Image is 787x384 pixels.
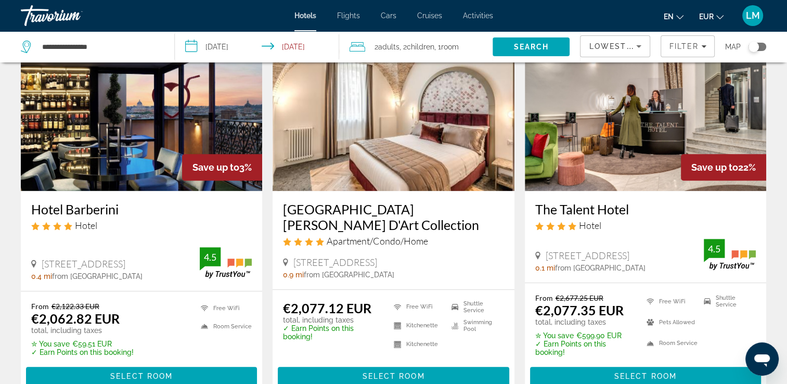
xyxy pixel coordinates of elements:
[200,251,221,263] div: 4.5
[75,220,97,231] span: Hotel
[664,9,683,24] button: Change language
[339,31,493,62] button: Travelers: 2 adults, 2 children
[375,40,399,54] span: 2
[589,40,641,53] mat-select: Sort by
[283,201,504,233] a: [GEOGRAPHIC_DATA][PERSON_NAME] D'Art Collection
[739,5,766,27] button: User Menu
[399,40,434,54] span: , 2
[31,348,134,356] p: ✓ Earn Points on this booking!
[446,300,504,314] li: Shuttle Service
[182,154,262,181] div: 3%
[417,11,442,20] a: Cruises
[31,201,252,217] a: Hotel Barberini
[681,154,766,181] div: 22%
[535,302,624,318] ins: €2,077.35 EUR
[661,35,715,57] button: Filters
[535,340,634,356] p: ✓ Earn Points on this booking!
[283,235,504,247] div: 4 star Apartment
[664,12,674,21] span: en
[535,220,756,231] div: 4 star Hotel
[196,302,252,315] li: Free WiFi
[579,220,601,231] span: Hotel
[535,318,634,326] p: total, including taxes
[283,316,381,324] p: total, including taxes
[407,43,434,51] span: Children
[294,11,316,20] a: Hotels
[283,324,381,341] p: ✓ Earn Points on this booking!
[31,302,49,311] span: From
[293,257,377,268] span: [STREET_ADDRESS]
[175,31,339,62] button: Select check in and out date
[200,247,252,278] img: TrustYou guest rating badge
[691,162,738,173] span: Save up to
[378,43,399,51] span: Adults
[669,42,699,50] span: Filter
[546,250,629,261] span: [STREET_ADDRESS]
[327,235,428,247] span: Apartment/Condo/Home
[641,314,699,330] li: Pets Allowed
[31,326,134,335] p: total, including taxes
[441,43,459,51] span: Room
[746,10,760,21] span: LM
[699,12,714,21] span: EUR
[446,319,504,332] li: Swimming Pool
[704,239,756,270] img: TrustYou guest rating badge
[31,311,120,326] ins: €2,062.82 EUR
[31,220,252,231] div: 4 star Hotel
[110,372,173,380] span: Select Room
[362,372,424,380] span: Select Room
[31,340,70,348] span: ✮ You save
[434,40,459,54] span: , 1
[704,242,725,255] div: 4.5
[278,369,509,380] a: Select Room
[283,300,371,316] ins: €2,077.12 EUR
[641,293,699,309] li: Free WiFi
[31,272,52,280] span: 0.4 mi
[337,11,360,20] a: Flights
[389,300,446,314] li: Free WiFi
[389,319,446,332] li: Kitchenette
[725,40,741,54] span: Map
[381,11,396,20] a: Cars
[741,42,766,52] button: Toggle map
[41,39,159,55] input: Search hotel destination
[304,271,394,279] span: from [GEOGRAPHIC_DATA]
[530,369,761,380] a: Select Room
[389,338,446,351] li: Kitchenette
[525,24,766,191] img: The Talent Hotel
[589,42,655,50] span: Lowest Price
[641,336,699,351] li: Room Service
[273,24,514,191] img: Palazzo Ottavia Maison D'Art Collection
[556,293,603,302] del: €2,677.25 EUR
[555,264,646,272] span: from [GEOGRAPHIC_DATA]
[699,9,724,24] button: Change currency
[535,264,555,272] span: 0.1 mi
[52,272,143,280] span: from [GEOGRAPHIC_DATA]
[535,331,634,340] p: €599.90 EUR
[535,293,553,302] span: From
[493,37,570,56] button: Search
[283,271,304,279] span: 0.9 mi
[21,2,125,29] a: Travorium
[614,372,677,380] span: Select Room
[21,24,262,191] img: Hotel Barberini
[42,258,125,270] span: [STREET_ADDRESS]
[535,201,756,217] a: The Talent Hotel
[51,302,99,311] del: €2,122.33 EUR
[31,340,134,348] p: €59.51 EUR
[463,11,493,20] a: Activities
[192,162,239,173] span: Save up to
[196,320,252,333] li: Room Service
[26,369,257,380] a: Select Room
